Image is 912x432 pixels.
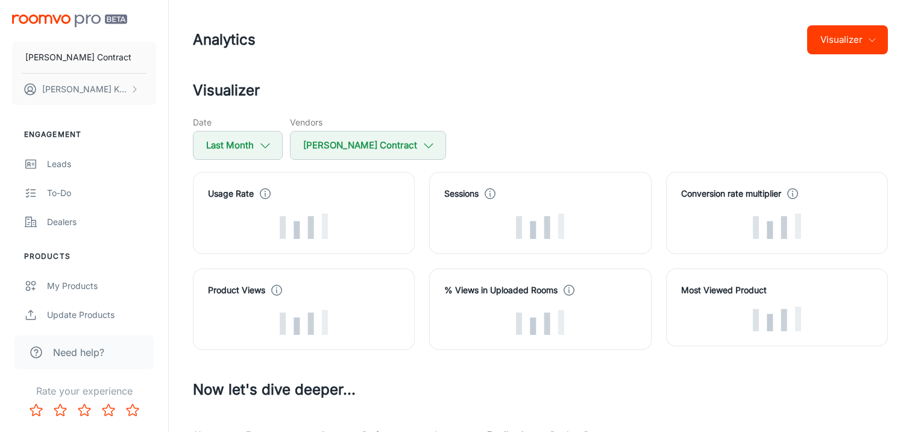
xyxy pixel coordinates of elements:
div: Leads [47,157,156,171]
h4: % Views in Uploaded Rooms [444,284,558,297]
p: [PERSON_NAME] Contract [25,51,131,64]
span: Need help? [53,345,104,360]
img: Loading [516,214,564,239]
img: Loading [280,310,328,335]
h4: Usage Rate [208,187,254,200]
img: Loading [516,310,564,335]
h4: Sessions [444,187,479,200]
img: Loading [753,214,801,239]
img: Roomvo PRO Beta [12,14,127,27]
button: [PERSON_NAME] Contract [290,131,446,160]
p: Rate your experience [10,384,159,398]
button: Visualizer [807,25,888,54]
button: [PERSON_NAME] Contract [12,42,156,73]
h5: Vendors [290,116,446,129]
h1: Analytics [193,29,256,51]
button: Rate 4 star [96,398,121,422]
button: Rate 1 star [24,398,48,422]
img: Loading [280,214,328,239]
div: Update Products [47,308,156,322]
div: Dealers [47,215,156,229]
button: [PERSON_NAME] Kagwisa [12,74,156,105]
p: [PERSON_NAME] Kagwisa [42,83,127,96]
h5: Date [193,116,283,129]
div: My Products [47,279,156,293]
h3: Now let's dive deeper... [193,379,888,401]
div: To-do [47,186,156,200]
button: Rate 5 star [121,398,145,422]
button: Rate 3 star [72,398,96,422]
button: Last Month [193,131,283,160]
img: Loading [753,307,801,332]
h4: Product Views [208,284,265,297]
h4: Conversion rate multiplier [681,187,781,200]
h2: Visualizer [193,80,888,101]
button: Rate 2 star [48,398,72,422]
h4: Most Viewed Product [681,284,873,297]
